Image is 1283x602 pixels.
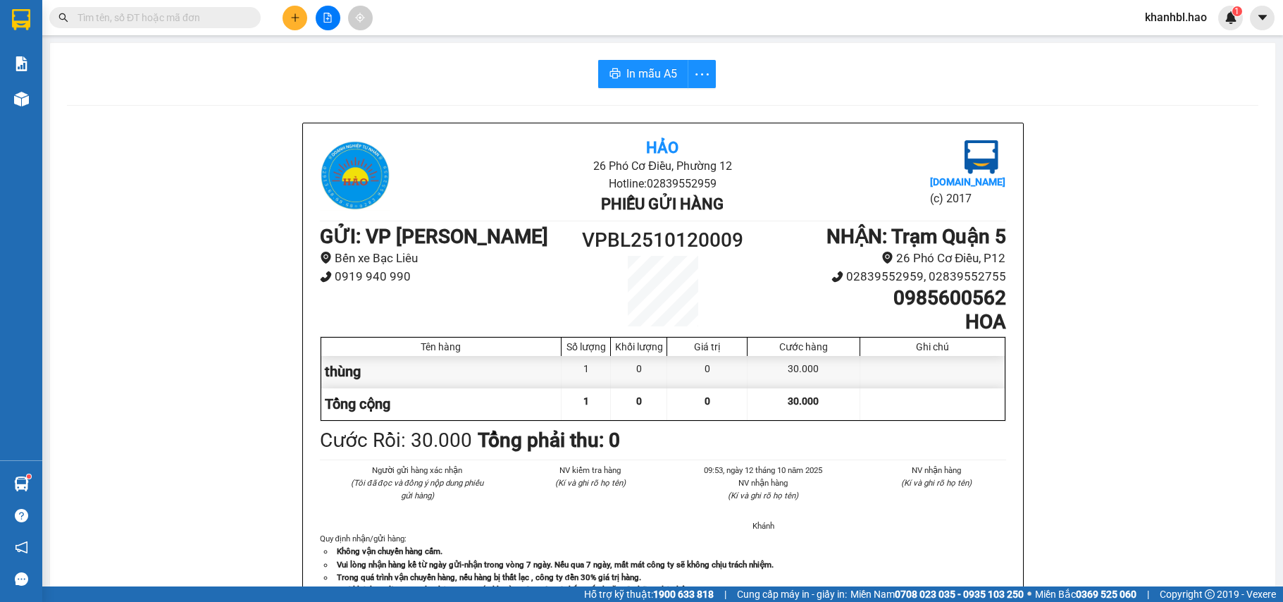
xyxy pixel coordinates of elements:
[325,341,558,352] div: Tên hàng
[15,509,28,522] span: question-circle
[14,477,29,491] img: warehouse-icon
[320,532,1006,596] div: Quy định nhận/gửi hàng :
[901,478,972,488] i: (Kí và ghi rõ họ tên)
[14,56,29,71] img: solution-icon
[688,66,715,83] span: more
[478,429,620,452] b: Tổng phải thu: 0
[671,341,743,352] div: Giá trị
[562,356,611,388] div: 1
[748,310,1005,334] h1: HOA
[521,464,660,477] li: NV kiểm tra hàng
[1232,6,1242,16] sup: 1
[577,225,749,256] h1: VPBL2510120009
[751,341,855,352] div: Cước hàng
[1205,589,1215,599] span: copyright
[434,157,891,175] li: 26 Phó Cơ Điều, Phường 12
[337,572,641,582] strong: Trong quá trình vận chuyển hàng, nếu hàng bị thất lạc , công ty đền 30% giá trị hàng.
[325,395,390,412] span: Tổng cộng
[748,267,1005,286] li: 02839552959, 02839552755
[965,140,998,174] img: logo.jpg
[826,225,1006,248] b: NHẬN : Trạm Quận 5
[601,195,724,213] b: Phiếu gửi hàng
[688,60,716,88] button: more
[748,356,860,388] div: 30.000
[565,341,607,352] div: Số lượng
[355,13,365,23] span: aim
[694,520,833,532] li: Khánh
[583,395,589,407] span: 1
[348,6,373,30] button: aim
[1027,591,1031,597] span: ⚪️
[584,586,714,602] span: Hỗ trợ kỹ thuật:
[320,425,472,456] div: Cước Rồi : 30.000
[737,586,847,602] span: Cung cấp máy in - giấy in:
[609,68,621,81] span: printer
[320,225,548,248] b: GỬI : VP [PERSON_NAME]
[646,139,678,156] b: Hảo
[351,478,483,500] i: (Tôi đã đọc và đồng ý nộp dung phiếu gửi hàng)
[337,560,774,570] strong: Vui lòng nhận hàng kể từ ngày gửi-nhận trong vòng 7 ngày. Nếu qua 7 ngày, mất mát công ty sẽ khôn...
[348,464,488,477] li: Người gửi hàng xác nhận
[724,586,726,602] span: |
[748,286,1005,310] h1: 0985600562
[290,13,300,23] span: plus
[705,395,710,407] span: 0
[881,252,893,264] span: environment
[337,546,442,556] strong: Không vận chuyển hàng cấm.
[930,190,1005,207] li: (c) 2017
[337,585,741,595] strong: Quý khách vui lòng xem lại thông tin trước khi rời quầy. Nếu có thắc mắc hoặc cần hỗ trợ liên hệ ...
[1234,6,1239,16] span: 1
[15,572,28,586] span: message
[626,65,677,82] span: In mẫu A5
[14,92,29,106] img: warehouse-icon
[614,341,663,352] div: Khối lượng
[323,13,333,23] span: file-add
[895,589,1024,600] strong: 0708 023 035 - 0935 103 250
[1250,6,1275,30] button: caret-down
[283,6,307,30] button: plus
[850,586,1024,602] span: Miền Nam
[321,356,562,388] div: thùng
[653,589,714,600] strong: 1900 633 818
[598,60,688,88] button: printerIn mẫu A5
[864,341,1001,352] div: Ghi chú
[1134,8,1218,26] span: khanhbl.hao
[320,249,577,268] li: Bến xe Bạc Liêu
[694,477,833,489] li: NV nhận hàng
[12,9,30,30] img: logo-vxr
[15,541,28,554] span: notification
[1256,11,1269,24] span: caret-down
[58,13,68,23] span: search
[788,395,819,407] span: 30.000
[27,474,31,479] sup: 1
[78,10,244,25] input: Tìm tên, số ĐT hoặc mã đơn
[320,267,577,286] li: 0919 940 990
[320,140,390,211] img: logo.jpg
[1225,11,1237,24] img: icon-new-feature
[320,252,332,264] span: environment
[320,271,332,283] span: phone
[611,356,667,388] div: 0
[694,464,833,477] li: 09:53, ngày 12 tháng 10 năm 2025
[555,478,626,488] i: (Kí và ghi rõ họ tên)
[930,176,1005,188] b: [DOMAIN_NAME]
[1076,589,1136,600] strong: 0369 525 060
[316,6,340,30] button: file-add
[1035,586,1136,602] span: Miền Bắc
[667,356,748,388] div: 0
[867,464,1006,477] li: NV nhận hàng
[748,249,1005,268] li: 26 Phó Cơ Điều, P12
[728,491,798,500] i: (Kí và ghi rõ họ tên)
[1147,586,1149,602] span: |
[831,271,843,283] span: phone
[434,175,891,192] li: Hotline: 02839552959
[636,395,642,407] span: 0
